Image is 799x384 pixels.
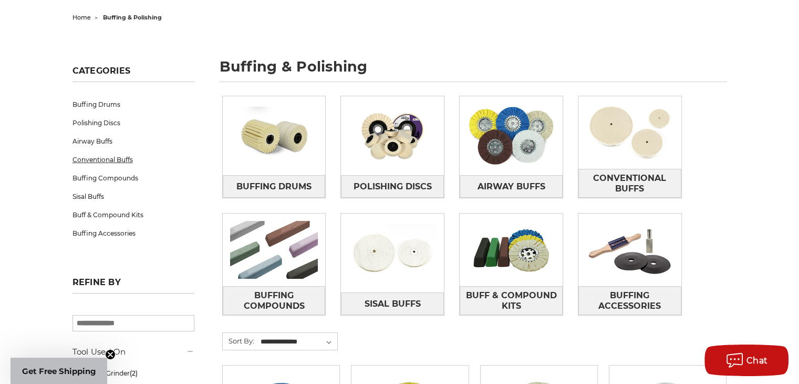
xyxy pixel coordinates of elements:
[460,175,563,198] a: Airway Buffs
[223,333,254,349] label: Sort By:
[105,349,116,360] button: Close teaser
[129,369,137,377] span: (2)
[478,178,545,196] span: Airway Buffs
[579,287,681,315] span: Buffing Accessories
[579,169,681,198] span: Conventional Buffs
[341,175,444,198] a: Polishing Discs
[460,214,563,286] img: Buff & Compound Kits
[578,169,681,198] a: Conventional Buffs
[223,214,326,286] img: Buffing Compounds
[72,66,194,82] h5: Categories
[22,366,96,376] span: Get Free Shipping
[223,287,325,315] span: Buffing Compounds
[746,356,768,366] span: Chat
[704,345,788,376] button: Chat
[460,286,563,315] a: Buff & Compound Kits
[72,206,194,224] a: Buff & Compound Kits
[578,214,681,286] img: Buffing Accessories
[11,358,107,384] div: Get Free ShippingClose teaser
[341,217,444,289] img: Sisal Buffs
[220,59,727,82] h1: buffing & polishing
[354,178,432,196] span: Polishing Discs
[72,364,194,382] a: Angle Grinder
[365,295,421,313] span: Sisal Buffs
[103,14,162,21] span: buffing & polishing
[72,346,194,358] h5: Tool Used On
[72,95,194,114] a: Buffing Drums
[578,96,681,169] img: Conventional Buffs
[72,224,194,242] a: Buffing Accessories
[72,187,194,206] a: Sisal Buffs
[223,286,326,315] a: Buffing Compounds
[259,334,337,350] select: Sort By:
[578,286,681,315] a: Buffing Accessories
[460,287,562,315] span: Buff & Compound Kits
[72,150,194,169] a: Conventional Buffs
[72,169,194,187] a: Buffing Compounds
[72,132,194,150] a: Airway Buffs
[72,14,91,21] a: home
[223,175,326,198] a: Buffing Drums
[341,99,444,172] img: Polishing Discs
[236,178,312,196] span: Buffing Drums
[72,277,194,294] h5: Refine by
[72,114,194,132] a: Polishing Discs
[223,99,326,172] img: Buffing Drums
[341,292,444,315] a: Sisal Buffs
[460,99,563,172] img: Airway Buffs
